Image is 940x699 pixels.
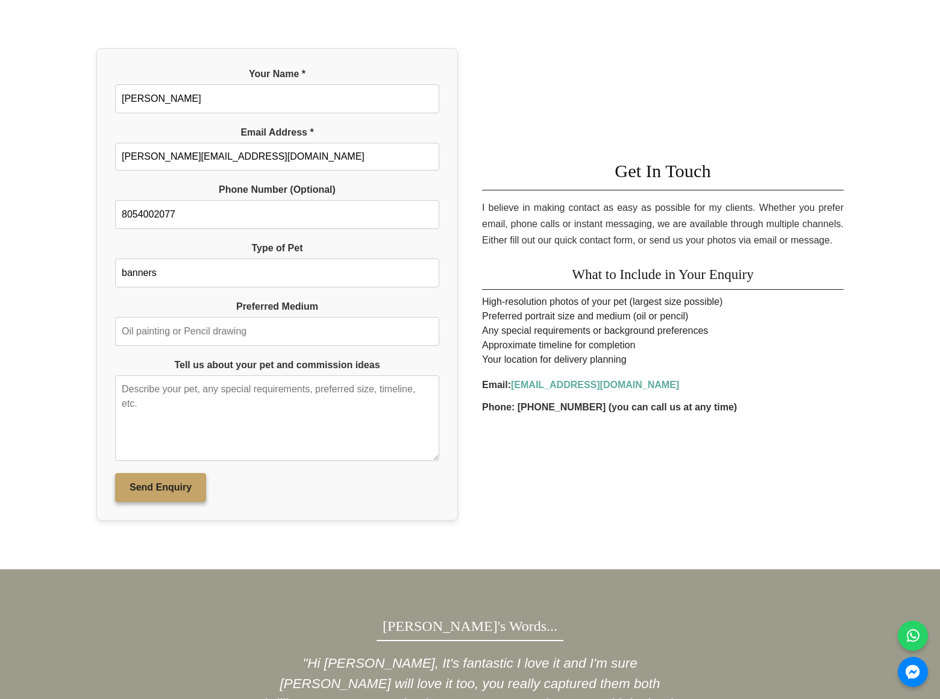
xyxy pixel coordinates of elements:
button: Send Enquiry [115,473,206,502]
a: [EMAIL_ADDRESS][DOMAIN_NAME] [511,380,679,390]
label: Your Name * [115,67,439,81]
a: WhatsApp [898,621,928,651]
li: Any special requirements or background preferences [482,324,844,338]
strong: Email: [482,380,679,390]
h2: [PERSON_NAME]'s Words... [383,606,557,641]
h3: What to Include in Your Enquiry [482,254,844,290]
input: Dog, Cat, Horse, etc. [115,259,439,287]
h2: Get In Touch [482,148,844,190]
li: High-resolution photos of your pet (largest size possible) [482,295,844,309]
p: I believe in making contact as easy as possible for my clients. Whether you prefer email, phone c... [482,199,844,249]
label: Phone Number (Optional) [115,183,439,197]
label: Type of Pet [115,241,439,255]
li: Your location for delivery planning [482,353,844,367]
a: Messenger [898,657,928,687]
label: Tell us about your pet and commission ideas [115,358,439,372]
input: Oil painting or Pencil drawing [115,317,439,346]
li: Preferred portrait size and medium (oil or pencil) [482,309,844,324]
label: Email Address * [115,125,439,140]
label: Preferred Medium [115,299,439,314]
strong: Phone: [PHONE_NUMBER] (you can call us at any time) [482,402,737,412]
li: Approximate timeline for completion [482,338,844,353]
